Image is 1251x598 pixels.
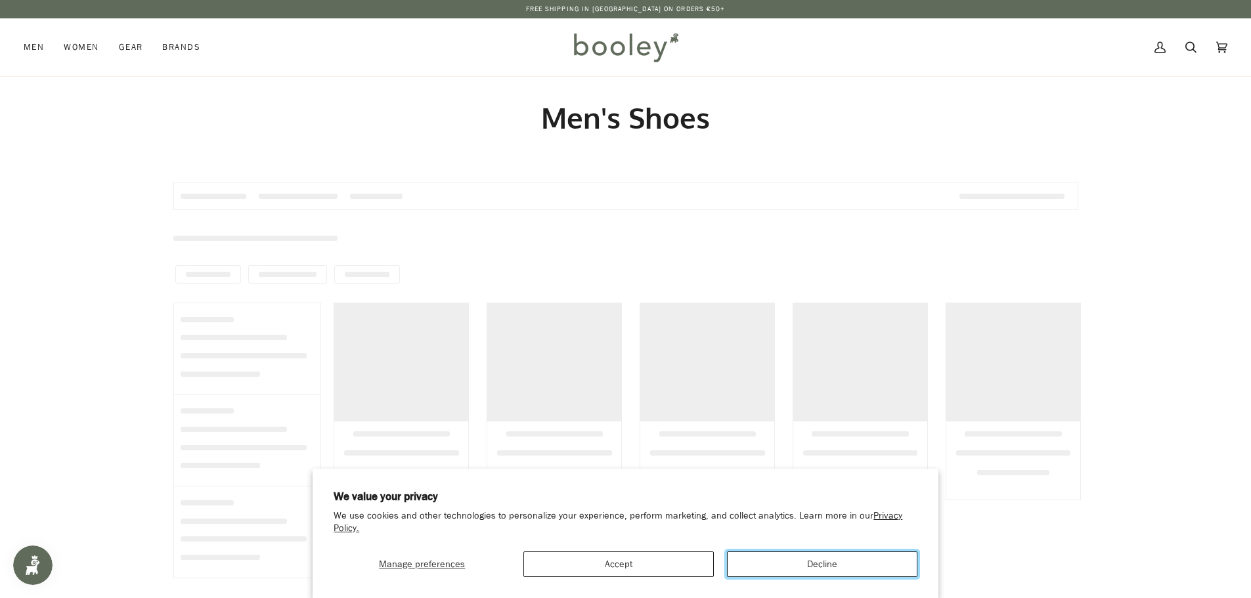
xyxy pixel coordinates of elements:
iframe: Button to open loyalty program pop-up [13,545,53,585]
span: Brands [162,41,200,54]
button: Manage preferences [334,551,510,577]
button: Accept [523,551,714,577]
a: Gear [109,18,153,76]
span: Men [24,41,44,54]
span: Gear [119,41,143,54]
a: Brands [152,18,210,76]
button: Decline [727,551,917,577]
span: Manage preferences [379,558,465,570]
span: Women [64,41,99,54]
h1: Men's Shoes [173,100,1078,136]
p: We use cookies and other technologies to personalize your experience, perform marketing, and coll... [334,510,917,535]
h2: We value your privacy [334,490,917,504]
img: Booley [568,28,683,66]
p: Free Shipping in [GEOGRAPHIC_DATA] on Orders €50+ [526,4,726,14]
a: Privacy Policy. [334,509,902,534]
a: Women [54,18,108,76]
a: Men [24,18,54,76]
